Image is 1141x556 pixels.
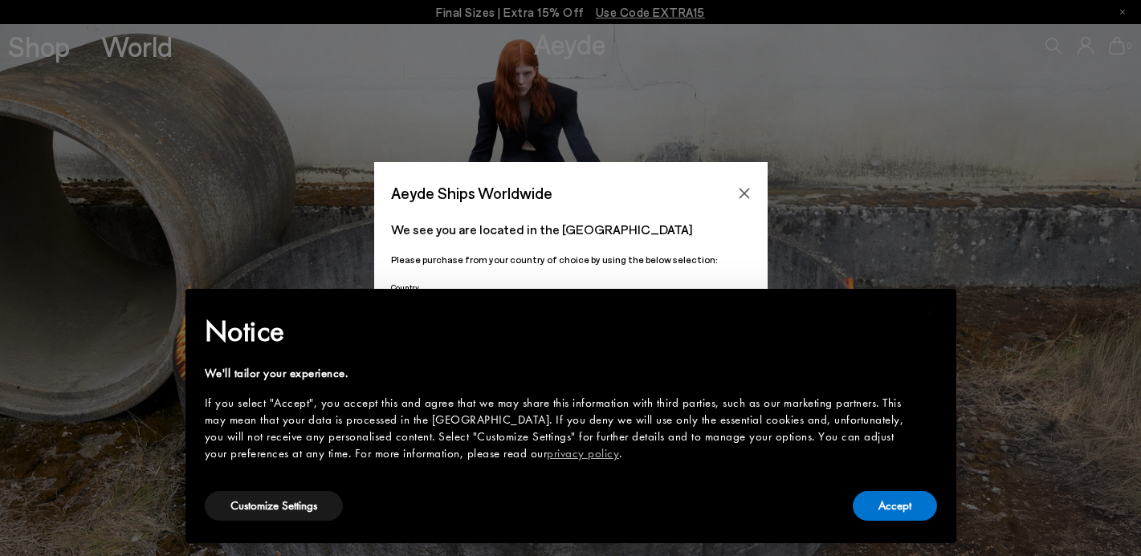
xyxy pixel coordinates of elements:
[391,179,552,207] span: Aeyde Ships Worldwide
[547,445,619,461] a: privacy policy
[205,491,343,521] button: Customize Settings
[925,300,935,325] span: ×
[732,181,756,205] button: Close
[911,294,950,332] button: Close this notice
[391,220,751,239] p: We see you are located in the [GEOGRAPHIC_DATA]
[205,365,911,382] div: We'll tailor your experience.
[853,491,937,521] button: Accept
[391,252,751,267] p: Please purchase from your country of choice by using the below selection:
[205,395,911,462] div: If you select "Accept", you accept this and agree that we may share this information with third p...
[205,310,911,352] h2: Notice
